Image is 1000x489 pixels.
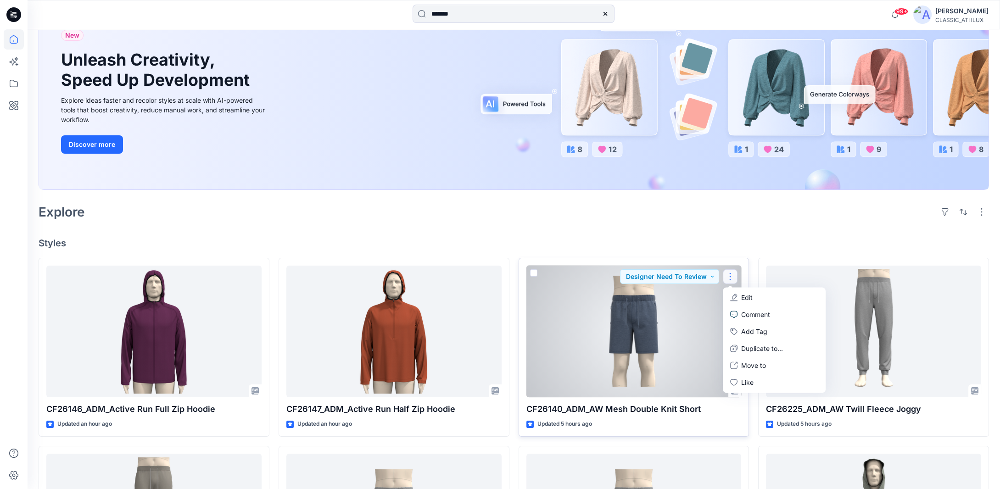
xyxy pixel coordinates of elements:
[61,95,268,124] div: Explore ideas faster and recolor styles at scale with AI-powered tools that boost creativity, red...
[766,403,981,416] p: CF26225_ADM_AW Twill Fleece Joggy
[286,266,502,398] a: CF26147_ADM_Active Run Half Zip Hoodie
[39,238,989,249] h4: Styles
[526,266,742,398] a: CF26140_ADM_AW Mesh Double Knit Short
[935,6,989,17] div: [PERSON_NAME]
[46,403,262,416] p: CF26146_ADM_Active Run Full Zip Hoodie
[537,419,592,429] p: Updated 5 hours ago
[766,266,981,398] a: CF26225_ADM_AW Twill Fleece Joggy
[894,8,908,15] span: 99+
[741,361,766,370] p: Move to
[57,419,112,429] p: Updated an hour ago
[526,403,742,416] p: CF26140_ADM_AW Mesh Double Knit Short
[725,323,824,340] button: Add Tag
[39,205,85,219] h2: Explore
[61,135,123,154] button: Discover more
[725,289,824,306] a: Edit
[297,419,352,429] p: Updated an hour ago
[741,378,754,387] p: Like
[913,6,932,24] img: avatar
[741,310,770,319] p: Comment
[777,419,832,429] p: Updated 5 hours ago
[61,135,268,154] a: Discover more
[741,344,783,353] p: Duplicate to...
[61,50,254,89] h1: Unleash Creativity, Speed Up Development
[46,266,262,398] a: CF26146_ADM_Active Run Full Zip Hoodie
[65,30,79,41] span: New
[741,293,753,302] p: Edit
[935,17,989,23] div: CLASSIC_ATHLUX
[286,403,502,416] p: CF26147_ADM_Active Run Half Zip Hoodie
